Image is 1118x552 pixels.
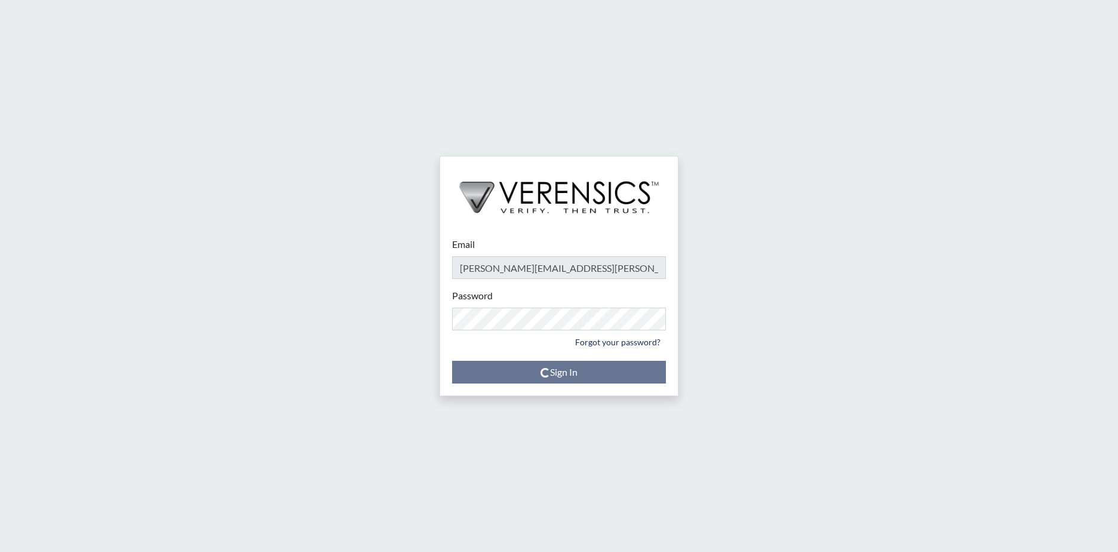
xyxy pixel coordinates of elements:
img: logo-wide-black.2aad4157.png [440,157,678,226]
label: Password [452,289,493,303]
button: Sign In [452,361,666,384]
input: Email [452,256,666,279]
a: Forgot your password? [570,333,666,351]
label: Email [452,237,475,252]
